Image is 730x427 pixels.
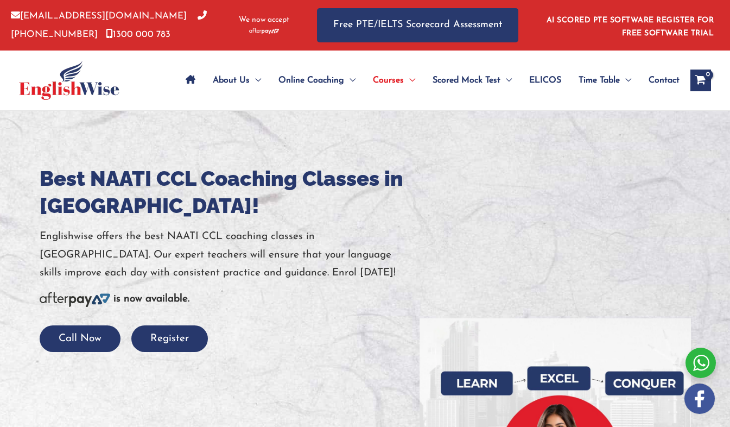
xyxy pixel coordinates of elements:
[40,292,110,307] img: Afterpay-Logo
[373,61,404,99] span: Courses
[278,61,344,99] span: Online Coaching
[364,61,424,99] a: CoursesMenu Toggle
[19,61,119,100] img: cropped-ew-logo
[11,11,207,39] a: [PHONE_NUMBER]
[270,61,364,99] a: Online CoachingMenu Toggle
[579,61,620,99] span: Time Table
[249,28,279,34] img: Afterpay-Logo
[106,30,170,39] a: 1300 000 783
[204,61,270,99] a: About UsMenu Toggle
[40,334,120,344] a: Call Now
[404,61,415,99] span: Menu Toggle
[684,384,715,414] img: white-facebook.png
[500,61,512,99] span: Menu Toggle
[640,61,680,99] a: Contact
[433,61,500,99] span: Scored Mock Test
[40,325,120,352] button: Call Now
[113,294,189,304] b: is now available.
[131,334,208,344] a: Register
[424,61,520,99] a: Scored Mock TestMenu Toggle
[11,11,187,21] a: [EMAIL_ADDRESS][DOMAIN_NAME]
[649,61,680,99] span: Contact
[690,70,711,91] a: View Shopping Cart, empty
[40,228,420,282] p: Englishwise offers the best NAATI CCL coaching classes in [GEOGRAPHIC_DATA]. Our expert teachers ...
[570,61,640,99] a: Time TableMenu Toggle
[250,61,261,99] span: Menu Toggle
[131,325,208,352] button: Register
[239,15,289,26] span: We now accept
[344,61,356,99] span: Menu Toggle
[520,61,570,99] a: ELICOS
[529,61,561,99] span: ELICOS
[213,61,250,99] span: About Us
[177,61,680,99] nav: Site Navigation: Main Menu
[540,8,719,43] aside: Header Widget 1
[317,8,518,42] a: Free PTE/IELTS Scorecard Assessment
[40,165,420,219] h1: Best NAATI CCL Coaching Classes in [GEOGRAPHIC_DATA]!
[547,16,714,37] a: AI SCORED PTE SOFTWARE REGISTER FOR FREE SOFTWARE TRIAL
[620,61,631,99] span: Menu Toggle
